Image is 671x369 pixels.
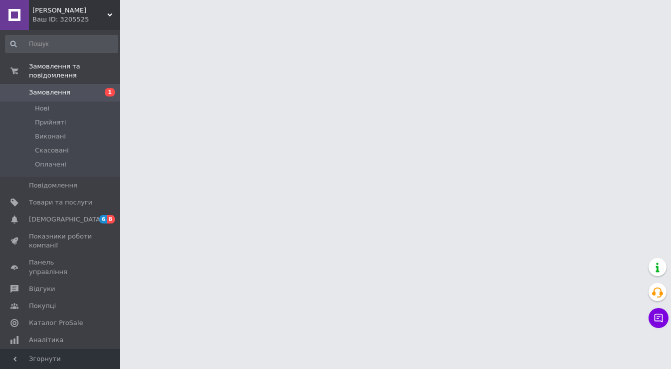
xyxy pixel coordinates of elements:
[32,15,120,24] div: Ваш ID: 3205525
[35,160,66,169] span: Оплачені
[29,181,77,190] span: Повідомлення
[29,198,92,207] span: Товари та послуги
[35,132,66,141] span: Виконані
[35,118,66,127] span: Прийняті
[35,146,69,155] span: Скасовані
[29,88,70,97] span: Замовлення
[29,284,55,293] span: Відгуки
[29,62,120,80] span: Замовлення та повідомлення
[107,215,115,223] span: 8
[29,232,92,250] span: Показники роботи компанії
[99,215,107,223] span: 6
[5,35,118,53] input: Пошук
[649,308,669,328] button: Чат з покупцем
[32,6,107,15] span: Джелато Груп
[29,335,63,344] span: Аналітика
[35,104,49,113] span: Нові
[29,258,92,276] span: Панель управління
[29,215,103,224] span: [DEMOGRAPHIC_DATA]
[29,318,83,327] span: Каталог ProSale
[29,301,56,310] span: Покупці
[105,88,115,96] span: 1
